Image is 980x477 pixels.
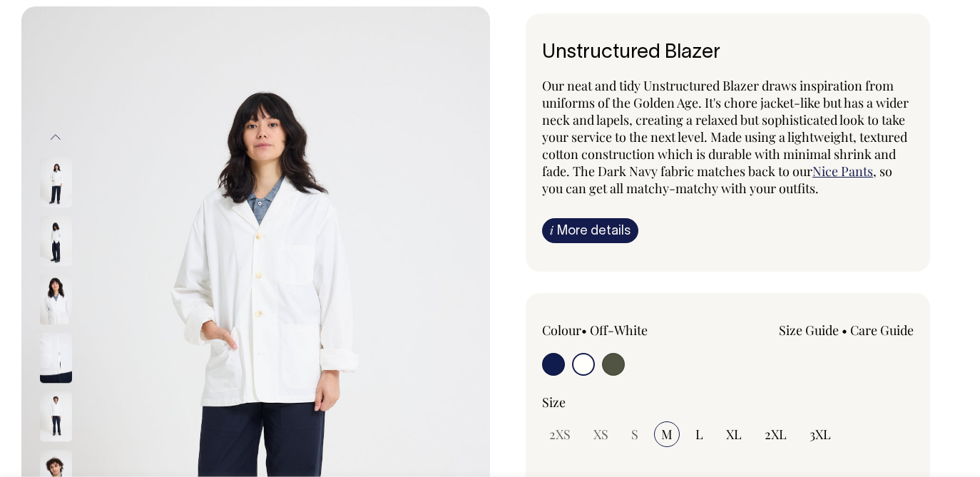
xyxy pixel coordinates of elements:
span: , so you can get all matchy-matchy with your outfits. [542,163,892,197]
input: M [654,421,680,447]
label: Off-White [590,322,648,339]
img: off-white [40,216,72,266]
span: 2XL [765,426,787,443]
span: • [842,322,847,339]
a: Size Guide [779,322,839,339]
span: XS [593,426,608,443]
span: XL [726,426,742,443]
a: Care Guide [850,322,914,339]
a: Nice Pants [812,163,873,180]
h1: Unstructured Blazer [542,42,914,64]
div: Colour [542,322,690,339]
span: i [550,222,553,237]
input: 2XS [542,421,578,447]
input: S [624,421,645,447]
span: L [695,426,703,443]
img: off-white [40,158,72,207]
input: XS [586,421,616,447]
img: off-white [40,275,72,324]
span: 2XS [549,426,571,443]
input: XL [719,421,749,447]
span: Our neat and tidy Unstructured Blazer draws inspiration from uniforms of the Golden Age. It's cho... [542,77,909,180]
button: Previous [45,121,66,153]
a: iMore details [542,218,638,243]
img: off-white [40,391,72,441]
input: L [688,421,710,447]
input: 3XL [802,421,838,447]
span: S [631,426,638,443]
span: M [661,426,673,443]
img: off-white [40,333,72,383]
div: Size [542,394,914,411]
span: • [581,322,587,339]
input: 2XL [757,421,794,447]
span: 3XL [810,426,831,443]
